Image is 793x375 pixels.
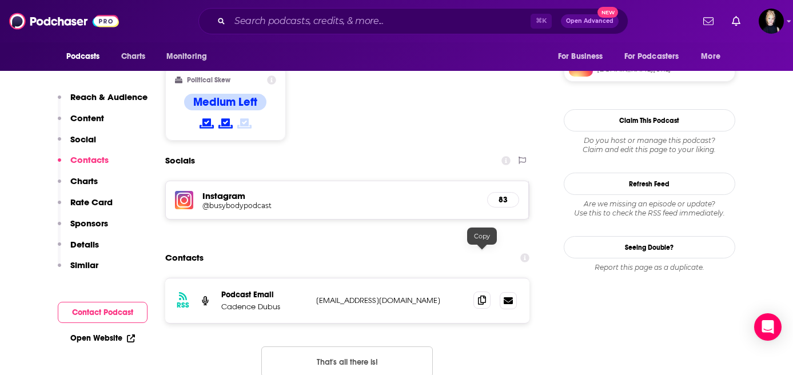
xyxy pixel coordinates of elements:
button: Similar [58,260,98,281]
div: Copy [467,228,497,245]
a: @busybodypodcast [202,201,479,210]
input: Search podcasts, credits, & more... [230,12,531,30]
button: open menu [158,46,222,67]
div: Report this page as a duplicate. [564,263,735,272]
img: iconImage [175,191,193,209]
div: Open Intercom Messenger [754,313,782,341]
p: Social [70,134,96,145]
button: Charts [58,175,98,197]
a: Charts [114,46,153,67]
h5: 83 [497,195,509,205]
button: Details [58,239,99,260]
button: Refresh Feed [564,173,735,195]
span: For Business [558,49,603,65]
p: Charts [70,175,98,186]
button: Sponsors [58,218,108,239]
h2: Contacts [165,247,204,269]
button: Reach & Audience [58,91,148,113]
h5: @busybodypodcast [202,201,385,210]
p: Details [70,239,99,250]
img: User Profile [759,9,784,34]
h2: Political Skew [187,76,230,84]
a: Open Website [70,333,135,343]
button: Social [58,134,96,155]
p: Reach & Audience [70,91,148,102]
span: Podcasts [66,49,100,65]
div: Claim and edit this page to your liking. [564,136,735,154]
p: Podcast Email [221,290,307,300]
button: Open AdvancedNew [561,14,619,28]
p: Similar [70,260,98,270]
button: Claim This Podcast [564,109,735,131]
p: Sponsors [70,218,108,229]
span: New [597,7,618,18]
div: Are we missing an episode or update? Use this to check the RSS feed immediately. [564,200,735,218]
p: [EMAIL_ADDRESS][DOMAIN_NAME] [316,296,465,305]
div: Search podcasts, credits, & more... [198,8,628,34]
span: ⌘ K [531,14,552,29]
h5: Instagram [202,190,479,201]
p: Rate Card [70,197,113,208]
span: Monitoring [166,49,207,65]
button: Rate Card [58,197,113,218]
span: Logged in as Passell [759,9,784,34]
h2: Socials [165,150,195,171]
span: Open Advanced [566,18,613,24]
img: Podchaser - Follow, Share and Rate Podcasts [9,10,119,32]
button: Content [58,113,104,134]
button: open menu [550,46,617,67]
button: Contacts [58,154,109,175]
p: Contacts [70,154,109,165]
span: More [701,49,720,65]
h4: Medium Left [193,95,257,109]
span: Do you host or manage this podcast? [564,136,735,145]
button: Contact Podcast [58,302,148,323]
span: Charts [121,49,146,65]
h3: RSS [177,301,189,310]
p: Content [70,113,104,123]
span: For Podcasters [624,49,679,65]
button: open menu [58,46,115,67]
p: Cadence Dubus [221,302,307,312]
button: open menu [693,46,735,67]
button: open menu [617,46,696,67]
a: Seeing Double? [564,236,735,258]
button: Show profile menu [759,9,784,34]
a: Show notifications dropdown [699,11,718,31]
a: Show notifications dropdown [727,11,745,31]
